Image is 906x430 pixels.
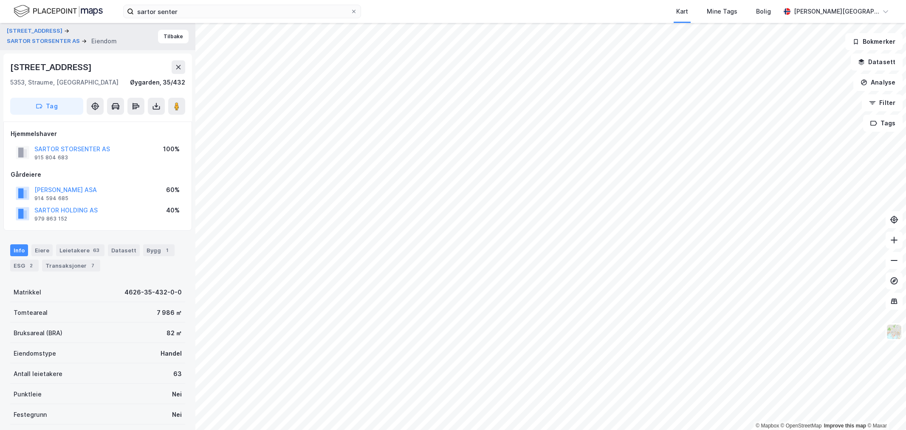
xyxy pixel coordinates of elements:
button: Tags [863,115,903,132]
img: Z [886,324,902,340]
div: 40% [166,205,180,215]
div: 2 [27,261,35,270]
div: 4626-35-432-0-0 [124,287,182,297]
a: Mapbox [756,423,779,429]
button: Tag [10,98,83,115]
div: 1 [163,246,171,255]
div: 979 863 152 [34,215,67,222]
button: Analyse [853,74,903,91]
div: Bruksareal (BRA) [14,328,62,338]
div: 7 986 ㎡ [157,308,182,318]
div: Transaksjoner [42,260,100,272]
div: Hjemmelshaver [11,129,185,139]
div: Handel [161,348,182,359]
div: 63 [91,246,101,255]
input: Søk på adresse, matrikkel, gårdeiere, leietakere eller personer [134,5,350,18]
div: Bolig [756,6,771,17]
a: OpenStreetMap [781,423,822,429]
div: Eiendom [91,36,117,46]
button: Bokmerker [845,33,903,50]
div: Antall leietakere [14,369,62,379]
div: Punktleie [14,389,42,399]
div: Leietakere [56,244,104,256]
div: 100% [163,144,180,154]
div: 7 [88,261,97,270]
div: Eiere [31,244,53,256]
a: Improve this map [824,423,866,429]
div: ESG [10,260,39,272]
img: logo.f888ab2527a4732fd821a326f86c7f29.svg [14,4,103,19]
button: Datasett [851,54,903,71]
div: 914 594 685 [34,195,68,202]
div: [STREET_ADDRESS] [10,60,93,74]
iframe: Chat Widget [864,389,906,430]
div: Mine Tags [707,6,737,17]
div: Nei [172,410,182,420]
div: Nei [172,389,182,399]
div: Øygarden, 35/432 [130,77,185,88]
button: [STREET_ADDRESS] [7,27,64,35]
div: 82 ㎡ [167,328,182,338]
div: 5353, Straume, [GEOGRAPHIC_DATA] [10,77,119,88]
div: 915 804 683 [34,154,68,161]
div: [PERSON_NAME][GEOGRAPHIC_DATA] [794,6,879,17]
div: Gårdeiere [11,170,185,180]
div: 63 [173,369,182,379]
button: Tilbake [158,30,189,43]
button: SARTOR STORSENTER AS [7,37,82,45]
button: Filter [862,94,903,111]
div: Festegrunn [14,410,47,420]
div: Kart [676,6,688,17]
div: 60% [166,185,180,195]
div: Bygg [143,244,175,256]
div: Info [10,244,28,256]
div: Tomteareal [14,308,48,318]
div: Datasett [108,244,140,256]
div: Matrikkel [14,287,41,297]
div: Eiendomstype [14,348,56,359]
